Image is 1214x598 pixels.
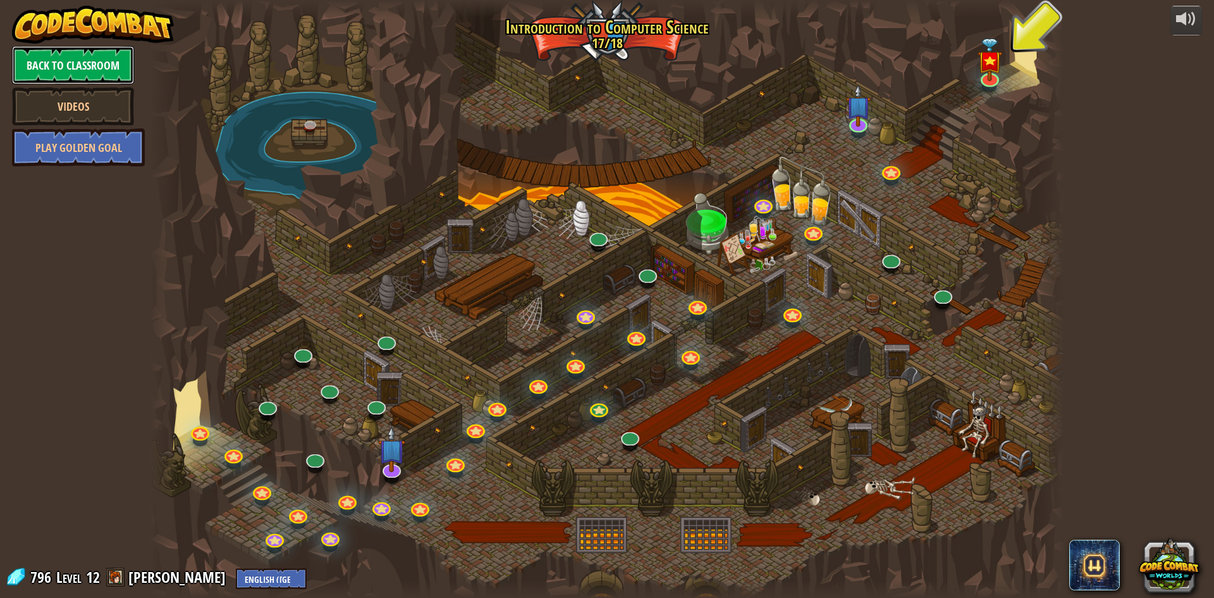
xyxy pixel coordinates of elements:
[12,6,174,44] img: CodeCombat - Learn how to code by playing a game
[378,427,405,473] img: level-banner-unstarted-subscriber.png
[12,128,145,166] a: Play Golden Goal
[12,87,134,125] a: Videos
[12,46,134,84] a: Back to Classroom
[978,39,1002,82] img: level-banner-special.png
[86,567,100,587] span: 12
[56,567,82,588] span: Level
[1170,6,1202,35] button: Adjust volume
[846,84,871,127] img: level-banner-unstarted-subscriber.png
[30,567,55,587] span: 796
[128,567,230,587] a: [PERSON_NAME]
